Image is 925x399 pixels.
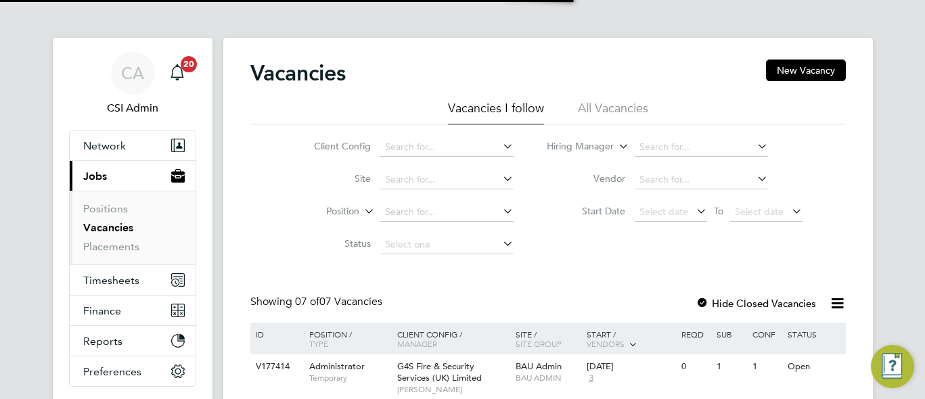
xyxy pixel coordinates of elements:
[83,170,107,183] span: Jobs
[70,356,196,386] button: Preferences
[394,323,512,355] div: Client Config /
[380,170,514,189] input: Search for...
[397,338,437,349] span: Manager
[295,295,382,308] span: 07 Vacancies
[713,323,748,346] div: Sub
[578,100,648,124] li: All Vacancies
[516,360,562,372] span: BAU Admin
[448,100,544,124] li: Vacancies I follow
[309,373,390,383] span: Temporary
[516,373,580,383] span: BAU ADMIN
[397,360,482,383] span: G4S Fire & Security Services (UK) Limited
[70,191,196,264] div: Jobs
[583,323,678,356] div: Start /
[69,100,196,116] span: CSI Admin
[83,274,139,287] span: Timesheets
[70,265,196,295] button: Timesheets
[587,361,675,373] div: [DATE]
[749,354,784,379] div: 1
[164,51,191,95] a: 20
[536,140,614,154] label: Hiring Manager
[735,206,784,218] span: Select date
[512,323,583,355] div: Site /
[380,203,514,222] input: Search for...
[83,202,128,215] a: Positions
[293,172,371,185] label: Site
[547,172,625,185] label: Vendor
[635,138,768,157] input: Search for...
[121,64,144,82] span: CA
[70,296,196,325] button: Finance
[380,138,514,157] input: Search for...
[587,373,595,384] span: 3
[299,323,394,355] div: Position /
[69,51,196,116] a: CACSI Admin
[181,56,197,72] span: 20
[252,354,300,379] div: V177414
[713,354,748,379] div: 1
[252,323,300,346] div: ID
[70,131,196,160] button: Network
[83,365,141,378] span: Preferences
[547,205,625,217] label: Start Date
[250,295,385,309] div: Showing
[784,354,843,379] div: Open
[710,202,727,220] span: To
[250,60,346,87] h2: Vacancies
[293,140,371,152] label: Client Config
[587,338,625,349] span: Vendors
[83,240,139,253] a: Placements
[766,60,846,81] button: New Vacancy
[83,221,133,234] a: Vacancies
[639,206,688,218] span: Select date
[83,304,121,317] span: Finance
[295,295,319,308] span: 07 of
[83,335,122,348] span: Reports
[678,354,713,379] div: 0
[380,235,514,254] input: Select one
[784,323,843,346] div: Status
[293,237,371,250] label: Status
[70,161,196,191] button: Jobs
[678,323,713,346] div: Reqd
[696,297,816,310] label: Hide Closed Vacancies
[281,205,359,218] label: Position
[635,170,768,189] input: Search for...
[397,384,509,395] span: [PERSON_NAME]
[871,345,914,388] button: Engage Resource Center
[749,323,784,346] div: Conf
[516,338,562,349] span: Site Group
[83,139,126,152] span: Network
[70,326,196,356] button: Reports
[309,338,328,349] span: Type
[309,360,365,372] span: Administrator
